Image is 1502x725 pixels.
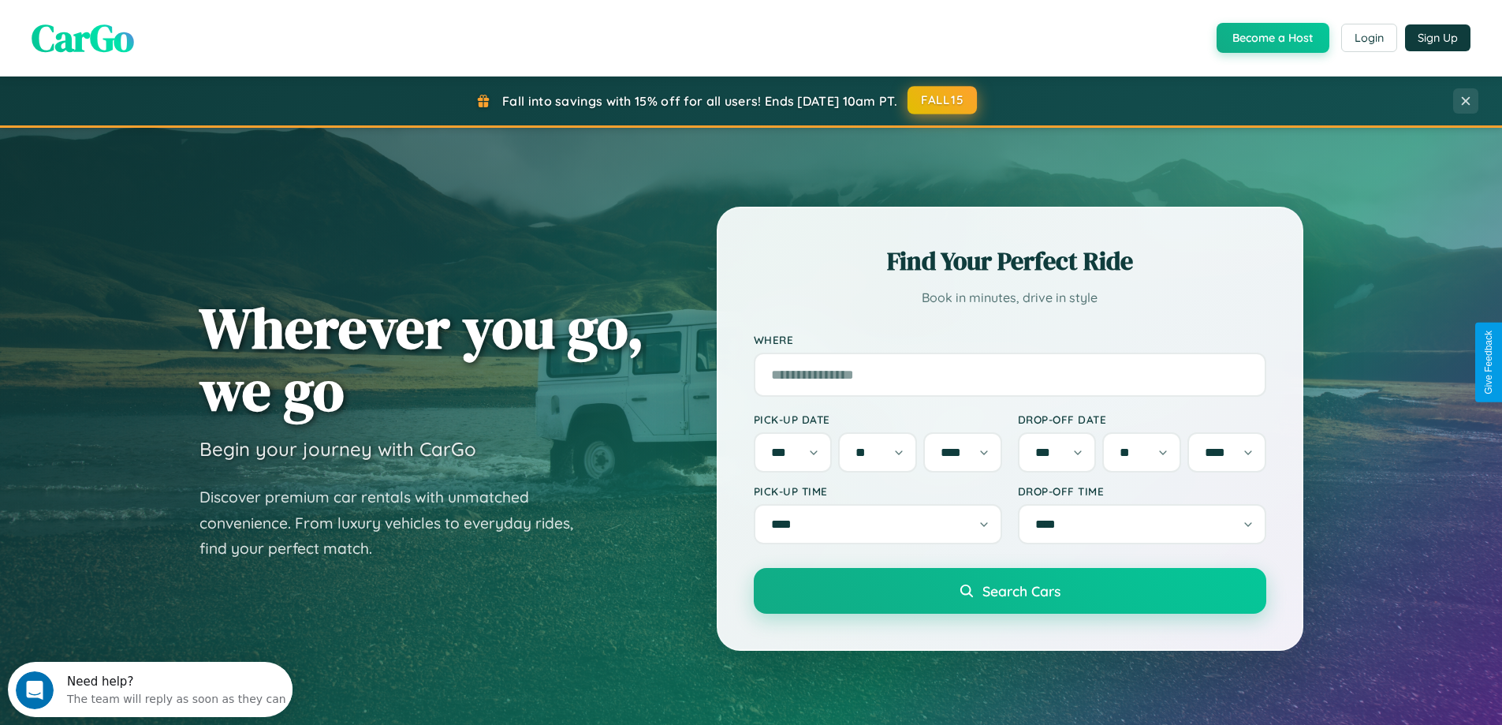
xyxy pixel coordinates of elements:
[16,671,54,709] iframe: Intercom live chat
[1405,24,1470,51] button: Sign Up
[908,86,977,114] button: FALL15
[754,286,1266,309] p: Book in minutes, drive in style
[59,13,278,26] div: Need help?
[754,413,1002,426] label: Pick-up Date
[199,437,476,461] h3: Begin your journey with CarGo
[502,93,897,109] span: Fall into savings with 15% off for all users! Ends [DATE] 10am PT.
[6,6,293,50] div: Open Intercom Messenger
[199,297,644,421] h1: Wherever you go, we go
[59,26,278,43] div: The team will reply as soon as they can
[754,333,1266,346] label: Where
[754,568,1266,614] button: Search Cars
[199,484,594,562] p: Discover premium car rentals with unmatched convenience. From luxury vehicles to everyday rides, ...
[754,244,1266,278] h2: Find Your Perfect Ride
[1483,331,1494,394] div: Give Feedback
[32,12,134,64] span: CarGo
[1217,23,1329,53] button: Become a Host
[1018,484,1266,498] label: Drop-off Time
[8,662,293,717] iframe: Intercom live chat discovery launcher
[982,582,1060,600] span: Search Cars
[754,484,1002,498] label: Pick-up Time
[1341,24,1397,52] button: Login
[1018,413,1266,426] label: Drop-off Date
